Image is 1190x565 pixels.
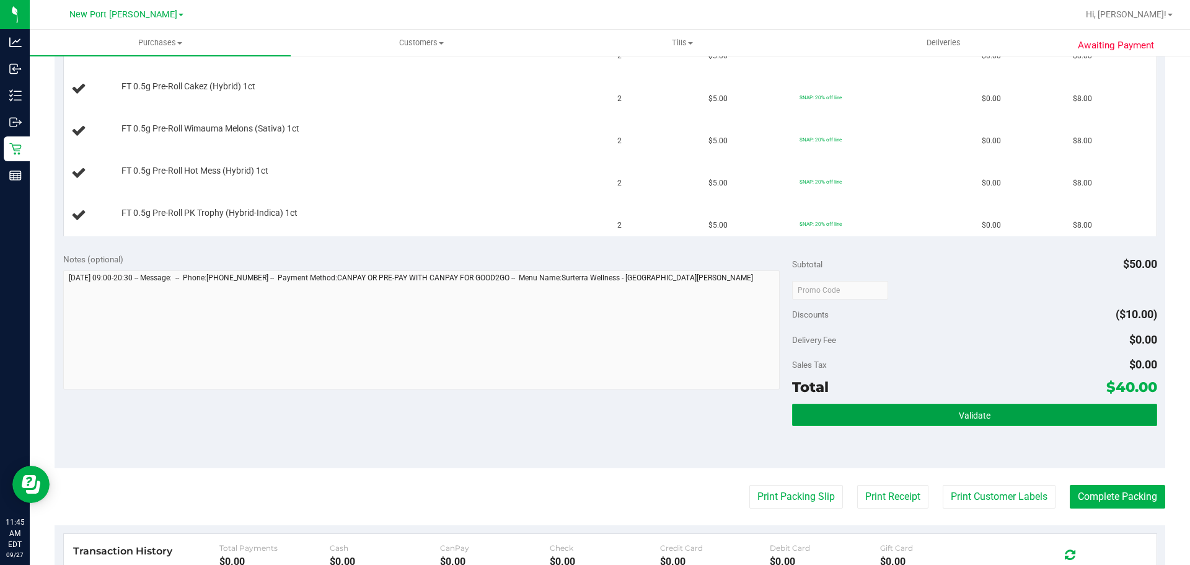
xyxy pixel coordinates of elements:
[749,485,843,509] button: Print Packing Slip
[857,485,928,509] button: Print Receipt
[792,303,829,326] span: Discounts
[291,37,551,48] span: Customers
[1086,9,1166,19] span: Hi, [PERSON_NAME]!
[792,281,888,300] input: Promo Code
[943,485,1056,509] button: Print Customer Labels
[792,259,822,269] span: Subtotal
[9,169,22,182] inline-svg: Reports
[800,179,842,185] span: SNAP: 20% off line
[982,220,1001,231] span: $0.00
[552,30,813,56] a: Tills
[792,360,827,370] span: Sales Tax
[792,404,1157,426] button: Validate
[69,9,177,20] span: New Port [PERSON_NAME]
[708,177,728,189] span: $5.00
[1078,38,1154,53] span: Awaiting Payment
[121,165,268,177] span: FT 0.5g Pre-Roll Hot Mess (Hybrid) 1ct
[708,220,728,231] span: $5.00
[959,411,990,420] span: Validate
[291,30,552,56] a: Customers
[1073,135,1092,147] span: $8.00
[30,30,291,56] a: Purchases
[9,63,22,75] inline-svg: Inbound
[982,135,1001,147] span: $0.00
[121,123,299,135] span: FT 0.5g Pre-Roll Wimauma Melons (Sativa) 1ct
[9,116,22,128] inline-svg: Outbound
[440,543,550,553] div: CanPay
[982,177,1001,189] span: $0.00
[1116,308,1157,321] span: ($10.00)
[552,37,812,48] span: Tills
[800,136,842,143] span: SNAP: 20% off line
[550,543,660,553] div: Check
[617,135,622,147] span: 2
[121,81,255,92] span: FT 0.5g Pre-Roll Cakez (Hybrid) 1ct
[219,543,330,553] div: Total Payments
[1123,257,1157,270] span: $50.00
[1106,378,1157,396] span: $40.00
[1073,93,1092,105] span: $8.00
[12,466,50,503] iframe: Resource center
[800,94,842,100] span: SNAP: 20% off line
[617,220,622,231] span: 2
[708,93,728,105] span: $5.00
[982,93,1001,105] span: $0.00
[617,93,622,105] span: 2
[30,37,291,48] span: Purchases
[63,254,123,264] span: Notes (optional)
[1073,220,1092,231] span: $8.00
[9,143,22,155] inline-svg: Retail
[1129,333,1157,346] span: $0.00
[800,221,842,227] span: SNAP: 20% off line
[770,543,880,553] div: Debit Card
[910,37,977,48] span: Deliveries
[880,543,990,553] div: Gift Card
[9,89,22,102] inline-svg: Inventory
[330,543,440,553] div: Cash
[792,335,836,345] span: Delivery Fee
[813,30,1074,56] a: Deliveries
[792,378,829,396] span: Total
[1070,485,1165,509] button: Complete Packing
[9,36,22,48] inline-svg: Analytics
[121,207,297,219] span: FT 0.5g Pre-Roll PK Trophy (Hybrid-Indica) 1ct
[617,177,622,189] span: 2
[1129,358,1157,371] span: $0.00
[6,517,24,550] p: 11:45 AM EDT
[1073,177,1092,189] span: $8.00
[6,550,24,559] p: 09/27
[708,135,728,147] span: $5.00
[660,543,770,553] div: Credit Card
